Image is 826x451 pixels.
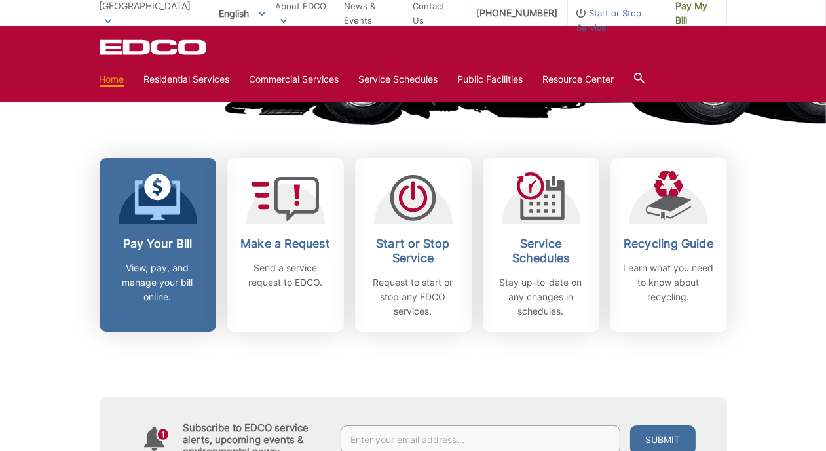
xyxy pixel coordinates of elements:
[365,275,462,319] p: Request to start or stop any EDCO services.
[109,261,206,304] p: View, pay, and manage your bill online.
[483,158,599,332] a: Service Schedules Stay up-to-date on any changes in schedules.
[458,72,523,87] a: Public Facilities
[237,237,334,251] h2: Make a Request
[209,3,275,24] span: English
[620,261,717,304] p: Learn what you need to know about recycling.
[237,261,334,290] p: Send a service request to EDCO.
[144,72,230,87] a: Residential Services
[610,158,727,332] a: Recycling Guide Learn what you need to know about recycling.
[493,237,590,265] h2: Service Schedules
[227,158,344,332] a: Make a Request Send a service request to EDCO.
[109,237,206,251] h2: Pay Your Bill
[359,72,438,87] a: Service Schedules
[620,237,717,251] h2: Recycling Guide
[543,72,614,87] a: Resource Center
[250,72,339,87] a: Commercial Services
[100,72,124,87] a: Home
[365,237,462,265] h2: Start or Stop Service
[100,158,216,332] a: Pay Your Bill View, pay, and manage your bill online.
[493,275,590,319] p: Stay up-to-date on any changes in schedules.
[100,39,208,55] a: EDCD logo. Return to the homepage.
